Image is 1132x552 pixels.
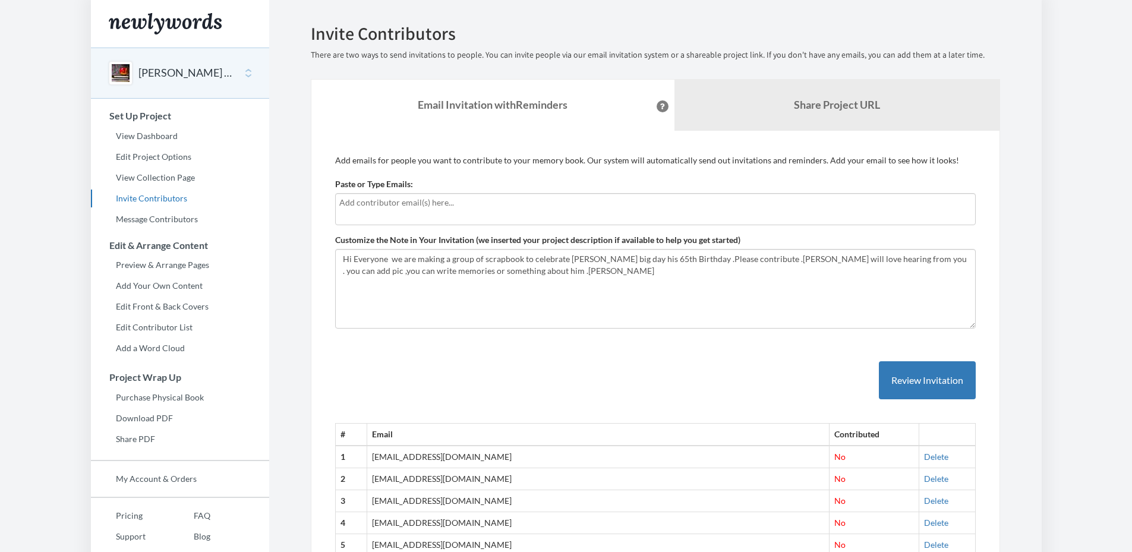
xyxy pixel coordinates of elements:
[794,98,880,111] b: Share Project URL
[924,540,948,550] a: Delete
[418,98,567,111] strong: Email Invitation with Reminders
[879,361,976,400] button: Review Invitation
[91,470,269,488] a: My Account & Orders
[91,148,269,166] a: Edit Project Options
[91,190,269,207] a: Invite Contributors
[335,424,367,446] th: #
[834,540,846,550] span: No
[91,409,269,427] a: Download PDF
[339,196,972,209] input: Add contributor email(s) here...
[91,528,169,545] a: Support
[91,318,269,336] a: Edit Contributor List
[830,424,919,446] th: Contributed
[367,468,830,490] td: [EMAIL_ADDRESS][DOMAIN_NAME]
[91,256,269,274] a: Preview & Arrange Pages
[335,178,413,190] label: Paste or Type Emails:
[335,468,367,490] th: 2
[924,474,948,484] a: Delete
[335,446,367,468] th: 1
[91,389,269,406] a: Purchase Physical Book
[91,430,269,448] a: Share PDF
[335,234,740,246] label: Customize the Note in Your Invitation (we inserted your project description if available to help ...
[92,372,269,383] h3: Project Wrap Up
[367,490,830,512] td: [EMAIL_ADDRESS][DOMAIN_NAME]
[834,474,846,484] span: No
[834,496,846,506] span: No
[335,154,976,166] p: Add emails for people you want to contribute to your memory book. Our system will automatically s...
[311,49,1000,61] p: There are two ways to send invitations to people. You can invite people via our email invitation ...
[169,507,210,525] a: FAQ
[924,518,948,528] a: Delete
[367,446,830,468] td: [EMAIL_ADDRESS][DOMAIN_NAME]
[91,339,269,357] a: Add a Word Cloud
[92,111,269,121] h3: Set Up Project
[367,512,830,534] td: [EMAIL_ADDRESS][DOMAIN_NAME]
[91,127,269,145] a: View Dashboard
[335,249,976,329] textarea: Hi Everyone we are making a group of scrapbook to celebrate [PERSON_NAME] big day his 65th Birthd...
[924,452,948,462] a: Delete
[367,424,830,446] th: Email
[169,528,210,545] a: Blog
[138,65,235,81] button: [PERSON_NAME] 65th Birthday
[91,169,269,187] a: View Collection Page
[924,496,948,506] a: Delete
[109,13,222,34] img: Newlywords logo
[91,298,269,316] a: Edit Front & Back Covers
[834,452,846,462] span: No
[335,512,367,534] th: 4
[92,240,269,251] h3: Edit & Arrange Content
[91,210,269,228] a: Message Contributors
[335,490,367,512] th: 3
[311,24,1000,43] h2: Invite Contributors
[91,277,269,295] a: Add Your Own Content
[834,518,846,528] span: No
[91,507,169,525] a: Pricing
